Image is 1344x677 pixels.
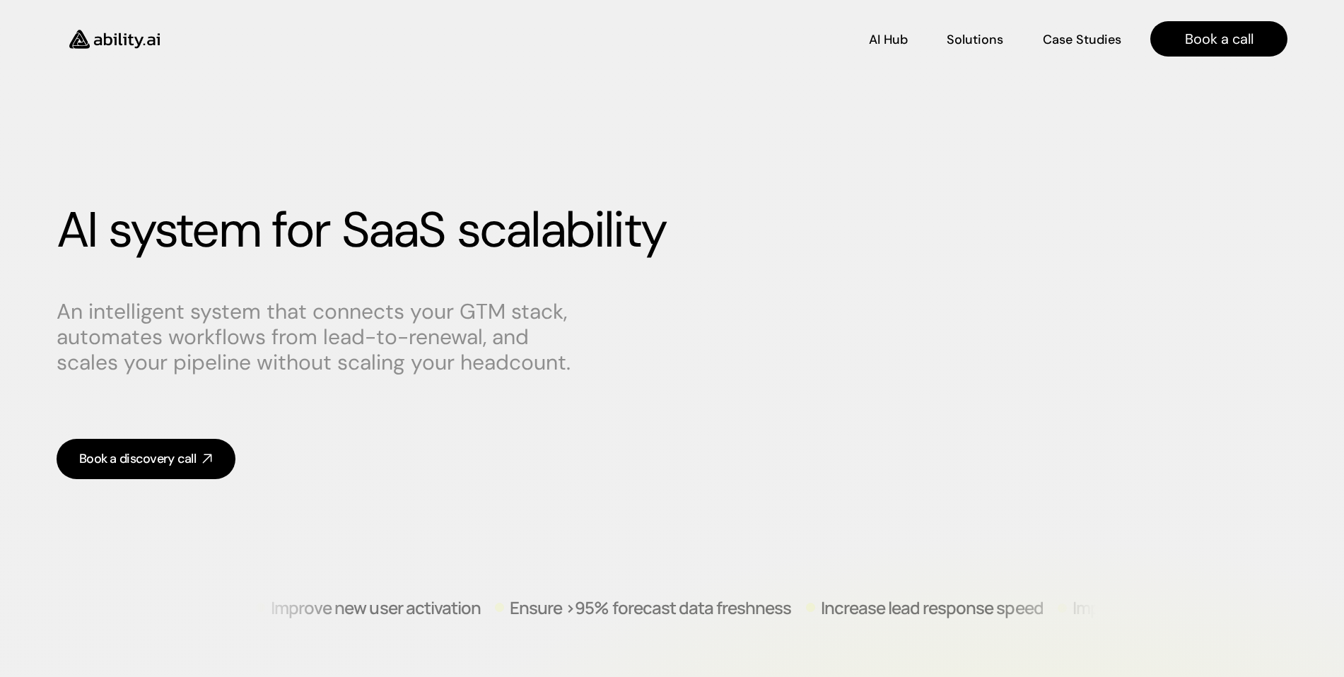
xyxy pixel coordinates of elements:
a: Case Studies [1042,27,1122,52]
p: Case Studies [1043,31,1121,49]
p: Ensure >95% forecast data freshness [510,599,791,616]
p: Improve new user activation [271,599,481,616]
h3: Ready-to-use in Slack [82,133,181,147]
div: Book a discovery call [79,450,196,468]
p: Book a call [1185,29,1254,49]
p: AI Hub [869,31,908,49]
a: Book a discovery call [57,439,235,479]
p: Increase lead response speed [820,599,1043,616]
a: AI Hub [869,27,908,52]
a: Solutions [947,27,1003,52]
h1: AI system for SaaS scalability [57,201,1287,260]
p: Improve new user activation [1072,599,1282,616]
a: Book a call [1150,21,1287,57]
nav: Main navigation [180,21,1287,57]
p: Solutions [947,31,1003,49]
p: An intelligent system that connects your GTM stack, automates workflows from lead-to-renewal, and... [57,299,594,375]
